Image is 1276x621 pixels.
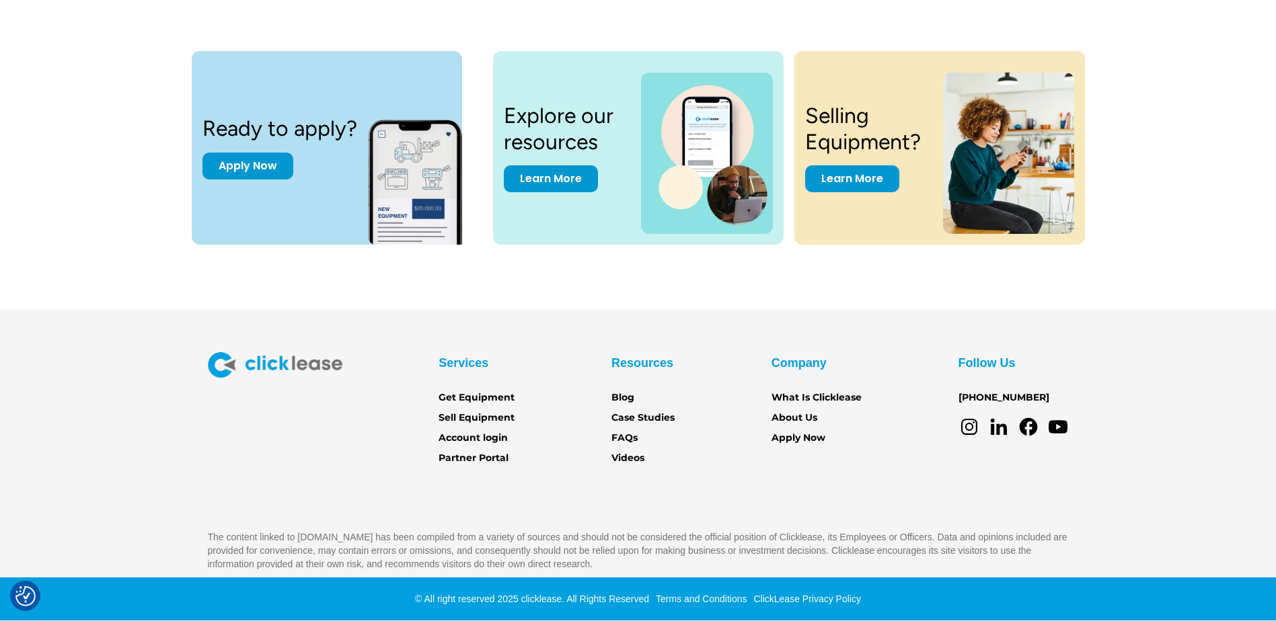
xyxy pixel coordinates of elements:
a: [PHONE_NUMBER] [959,390,1049,405]
div: Services [439,352,488,374]
a: Terms and Conditions [652,593,747,604]
img: New equipment quote on the screen of a smart phone [368,105,486,245]
div: © All right reserved 2025 clicklease. All Rights Reserved [415,592,649,606]
a: Apply Now [772,431,825,446]
a: About Us [772,411,817,425]
img: a photo of a man on a laptop and a cell phone [641,73,772,234]
h3: Ready to apply? [202,116,357,141]
button: Consent Preferences [15,586,36,606]
a: Get Equipment [439,390,515,405]
a: Blog [611,390,634,405]
a: ClickLease Privacy Policy [750,593,861,604]
a: Apply Now [202,153,293,179]
div: Follow Us [959,352,1016,374]
img: Clicklease logo [208,352,342,378]
img: a woman sitting on a stool looking at her cell phone [943,73,1074,234]
p: The content linked to [DOMAIN_NAME] has been compiled from a variety of sources and should not be... [208,530,1069,571]
a: Learn More [805,165,899,192]
a: Sell Equipment [439,411,515,425]
a: Case Studies [611,411,675,425]
a: FAQs [611,431,638,446]
a: What Is Clicklease [772,390,862,405]
a: Learn More [504,165,598,192]
a: Videos [611,451,644,466]
a: Account login [439,431,508,446]
h3: Selling Equipment? [805,103,928,155]
div: Resources [611,352,673,374]
img: Revisit consent button [15,586,36,606]
div: Company [772,352,827,374]
a: Partner Portal [439,451,509,466]
h3: Explore our resources [504,103,626,155]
